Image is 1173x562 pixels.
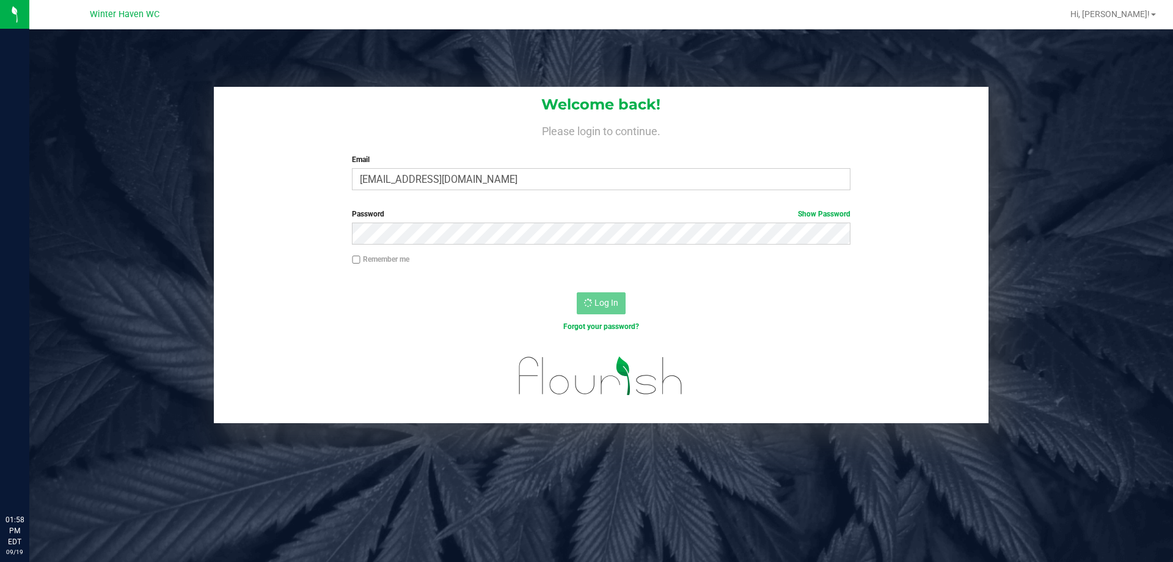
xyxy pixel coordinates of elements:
[1070,9,1150,19] span: Hi, [PERSON_NAME]!
[352,256,360,264] input: Remember me
[5,547,24,556] p: 09/19
[352,254,409,265] label: Remember me
[214,122,988,137] h4: Please login to continue.
[504,345,698,407] img: flourish_logo.svg
[352,210,384,218] span: Password
[798,210,850,218] a: Show Password
[214,97,988,113] h1: Welcome back!
[5,514,24,547] p: 01:58 PM EDT
[352,154,850,165] label: Email
[563,322,639,331] a: Forgot your password?
[90,9,159,20] span: Winter Haven WC
[594,298,618,308] span: Log In
[577,292,626,314] button: Log In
